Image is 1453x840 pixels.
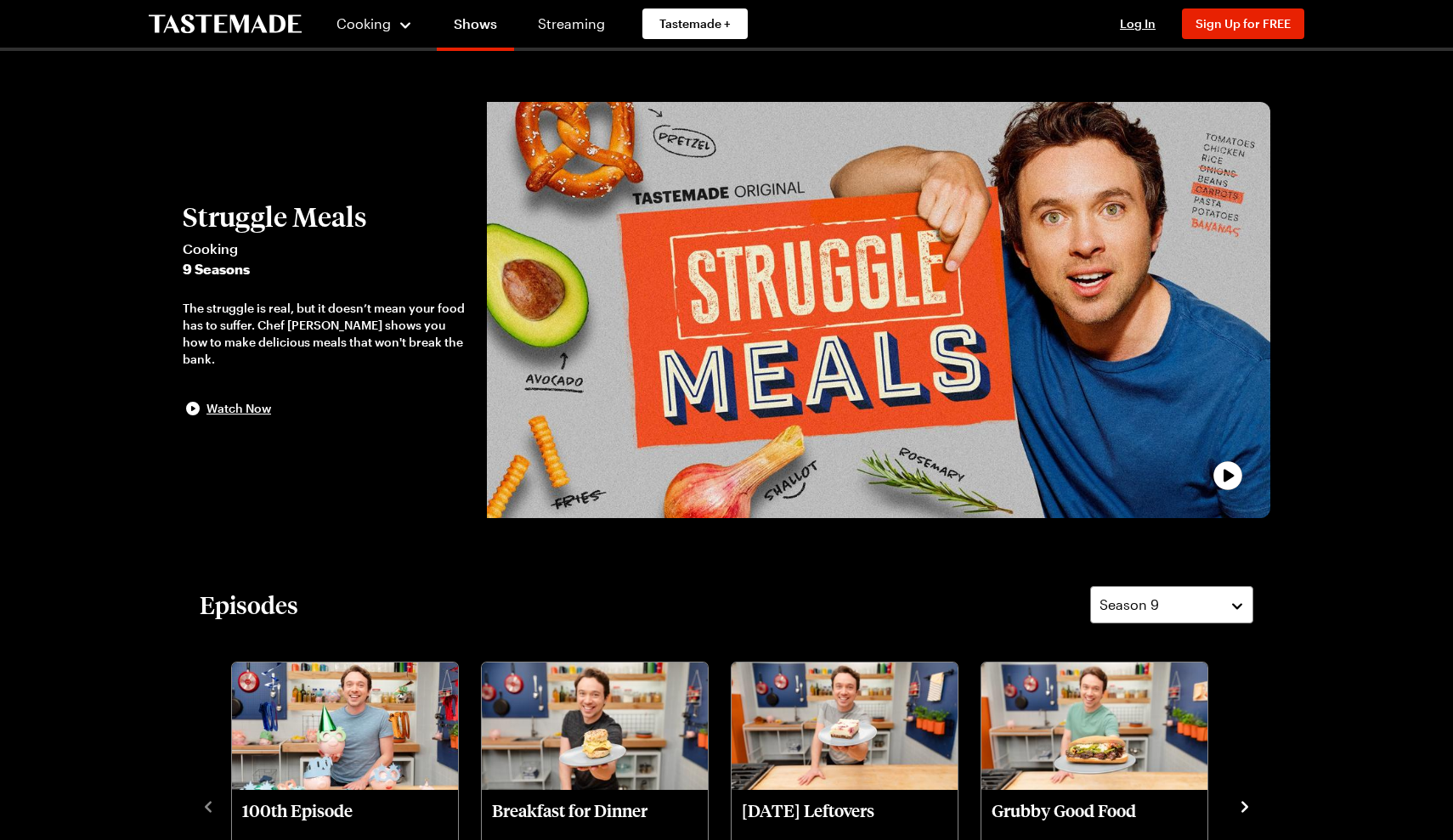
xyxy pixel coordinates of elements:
[482,662,708,790] img: Breakfast for Dinner
[1100,595,1159,615] span: Season 9
[1104,15,1172,32] button: Log In
[437,3,514,51] a: Shows
[1120,16,1156,31] span: Log In
[487,102,1270,518] button: play trailer
[642,8,748,39] a: Tastemade +
[1236,795,1253,815] button: navigate to next item
[206,400,271,417] span: Watch Now
[183,201,470,419] button: Struggle MealsCooking9 SeasonsThe struggle is real, but it doesn’t mean your food has to suffer. ...
[487,102,1270,518] img: Struggle Meals
[732,662,958,790] img: Thanksgiving Leftovers
[200,795,217,815] button: navigate to previous item
[1182,8,1304,39] button: Sign Up for FREE
[183,239,470,259] span: Cooking
[149,14,302,34] a: To Tastemade Home Page
[981,662,1207,790] img: Grubby Good Food
[200,589,298,620] h2: Episodes
[183,300,470,368] div: The struggle is real, but it doesn’t mean your food has to suffer. Chef [PERSON_NAME] shows you h...
[659,15,731,32] span: Tastemade +
[1196,16,1291,31] span: Sign Up for FREE
[183,201,470,232] h2: Struggle Meals
[336,15,391,31] span: Cooking
[232,662,458,790] img: 100th Episode
[183,259,470,279] span: 9 Seasons
[1090,586,1253,623] button: Season 9
[336,3,413,44] button: Cooking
